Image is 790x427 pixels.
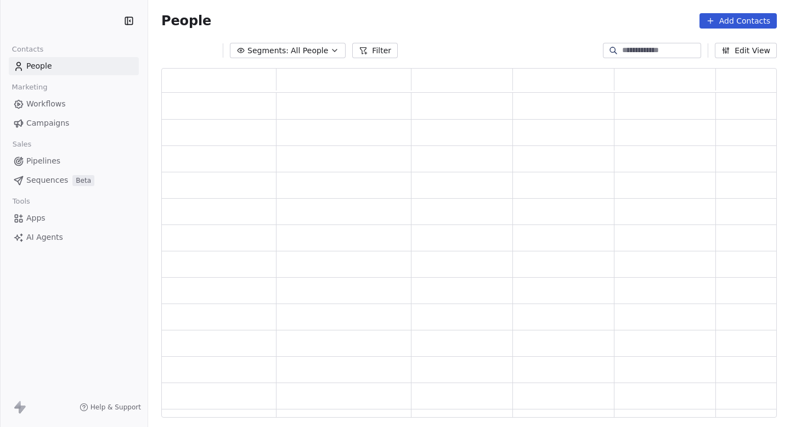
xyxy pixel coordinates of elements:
[26,98,66,110] span: Workflows
[80,403,141,412] a: Help & Support
[247,45,289,57] span: Segments:
[699,13,777,29] button: Add Contacts
[72,175,94,186] span: Beta
[9,95,139,113] a: Workflows
[9,114,139,132] a: Campaigns
[8,193,35,210] span: Tools
[26,117,69,129] span: Campaigns
[26,155,60,167] span: Pipelines
[9,57,139,75] a: People
[7,79,52,95] span: Marketing
[715,43,777,58] button: Edit View
[9,209,139,227] a: Apps
[26,232,63,243] span: AI Agents
[26,175,68,186] span: Sequences
[26,212,46,224] span: Apps
[291,45,328,57] span: All People
[8,136,36,153] span: Sales
[9,171,139,189] a: SequencesBeta
[9,152,139,170] a: Pipelines
[91,403,141,412] span: Help & Support
[26,60,52,72] span: People
[352,43,398,58] button: Filter
[161,13,211,29] span: People
[9,228,139,246] a: AI Agents
[7,41,48,58] span: Contacts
